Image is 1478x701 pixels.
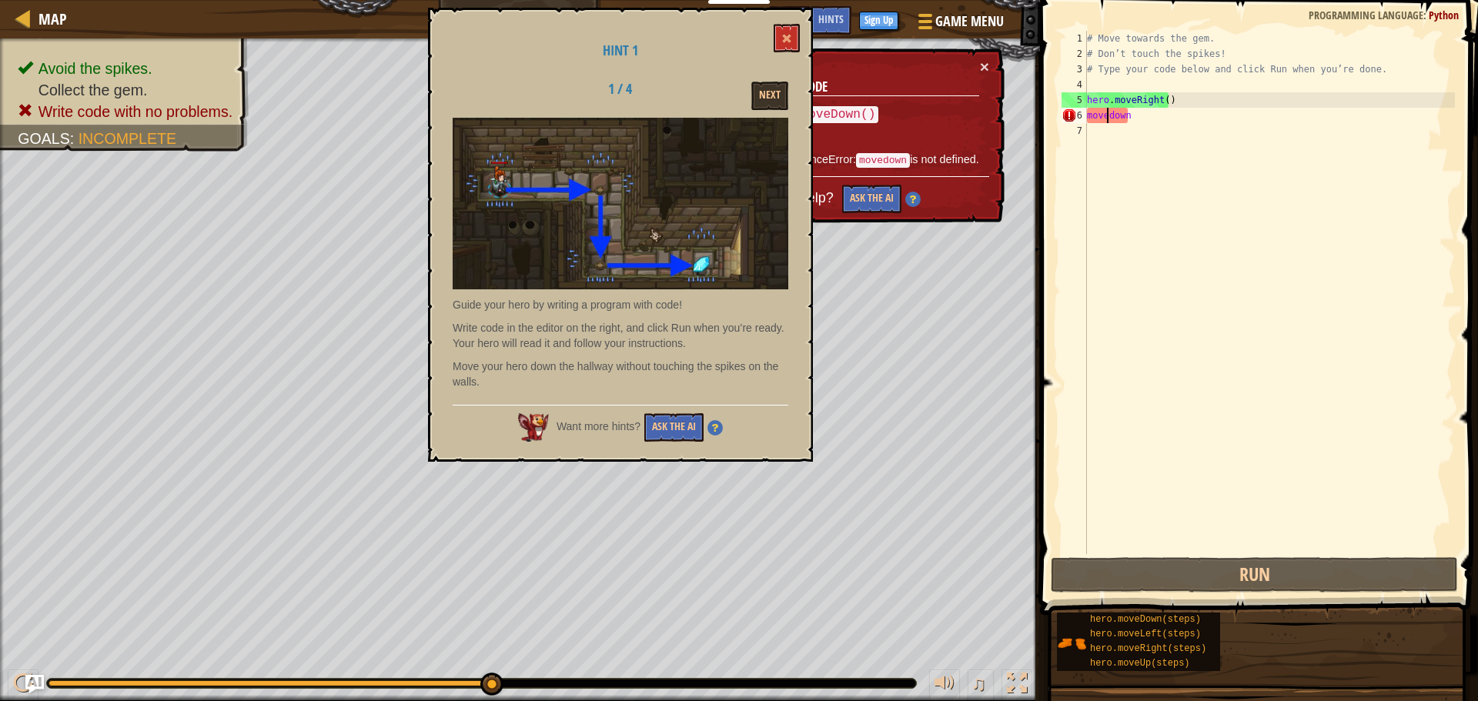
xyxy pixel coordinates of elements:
span: ♫ [971,672,986,695]
button: Toggle fullscreen [1001,669,1032,701]
img: Dungeons of kithgard [453,118,788,289]
span: : [70,130,79,147]
button: Ask the AI [644,413,704,442]
h3: Fix Your Code [741,75,978,96]
h2: 1 / 4 [572,82,668,97]
button: Adjust volume [929,669,960,701]
span: Collect the gem. [38,82,148,98]
span: : [1423,8,1429,22]
span: Write code with no problems. [38,103,232,120]
div: 5 [1062,92,1087,108]
span: Hint 1 [603,41,638,60]
button: Ask AI [25,675,44,693]
span: hero.moveDown(steps) [1090,614,1201,625]
a: Map [31,8,67,29]
p: Try [741,104,978,124]
span: Game Menu [935,12,1004,32]
button: Run [1051,557,1458,593]
p: Guide your hero by writing a program with code! [453,297,788,312]
li: Write code with no problems. [18,101,232,122]
img: portrait.png [1057,629,1086,658]
div: 2 [1062,46,1087,62]
span: hero.moveRight(steps) [1090,643,1206,654]
span: Python [1429,8,1459,22]
span: hero.moveLeft(steps) [1090,629,1201,639]
button: × [980,58,989,75]
button: Game Menu [906,6,1013,42]
div: 6 [1062,108,1087,123]
div: 7 [1062,123,1087,139]
button: Ask AI [769,6,811,35]
span: Want more hints? [557,420,640,432]
span: Map [38,8,67,29]
div: 1 [1062,31,1087,46]
p: Line 6: ReferenceError: is not defined. [741,152,978,169]
p: Move your hero down the hallway without touching the spikes on the walls. [453,359,788,389]
span: Avoid the spikes. [38,60,152,77]
code: movedown [856,153,910,168]
button: Ctrl + P: Play [8,669,38,701]
img: Hint [905,192,921,207]
span: Incomplete [79,130,176,147]
img: Hint [707,420,723,436]
p: Write code in the editor on the right, and click Run when you’re ready. Your hero will read it an... [453,320,788,351]
button: Ask the AI [842,185,901,213]
li: Avoid the spikes. [18,58,232,79]
span: hero.moveUp(steps) [1090,658,1190,669]
div: 3 [1062,62,1087,77]
span: Programming language [1309,8,1423,22]
button: Sign Up [859,12,898,30]
div: 4 [1062,77,1087,92]
button: Next [751,82,788,110]
span: Hints [818,12,844,26]
code: hero.moveDown() [761,106,879,123]
button: ♫ [968,669,994,701]
img: AI [518,413,549,441]
span: Goals [18,130,70,147]
li: Collect the gem. [18,79,232,101]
